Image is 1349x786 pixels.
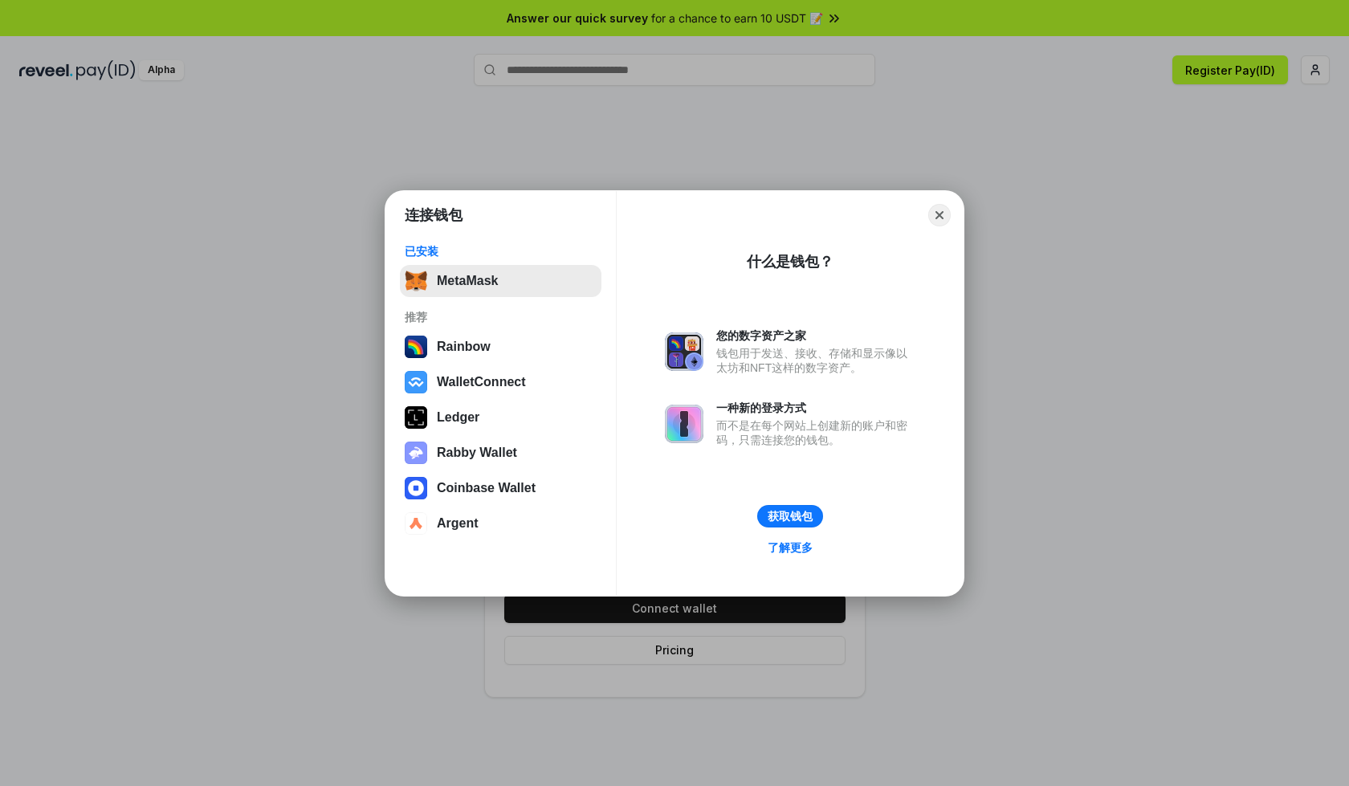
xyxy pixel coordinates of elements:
[400,401,601,434] button: Ledger
[928,204,951,226] button: Close
[665,332,703,371] img: svg+xml,%3Csvg%20xmlns%3D%22http%3A%2F%2Fwww.w3.org%2F2000%2Fsvg%22%20fill%3D%22none%22%20viewBox...
[437,274,498,288] div: MetaMask
[400,507,601,540] button: Argent
[405,442,427,464] img: svg+xml,%3Csvg%20xmlns%3D%22http%3A%2F%2Fwww.w3.org%2F2000%2Fsvg%22%20fill%3D%22none%22%20viewBox...
[405,206,463,225] h1: 连接钱包
[437,410,479,425] div: Ledger
[437,481,536,495] div: Coinbase Wallet
[437,375,526,389] div: WalletConnect
[405,270,427,292] img: svg+xml,%3Csvg%20fill%3D%22none%22%20height%3D%2233%22%20viewBox%3D%220%200%2035%2033%22%20width%...
[716,418,915,447] div: 而不是在每个网站上创建新的账户和密码，只需连接您的钱包。
[716,401,915,415] div: 一种新的登录方式
[716,346,915,375] div: 钱包用于发送、接收、存储和显示像以太坊和NFT这样的数字资产。
[400,366,601,398] button: WalletConnect
[758,537,822,558] a: 了解更多
[405,371,427,393] img: svg+xml,%3Csvg%20width%3D%2228%22%20height%3D%2228%22%20viewBox%3D%220%200%2028%2028%22%20fill%3D...
[437,516,479,531] div: Argent
[405,512,427,535] img: svg+xml,%3Csvg%20width%3D%2228%22%20height%3D%2228%22%20viewBox%3D%220%200%2028%2028%22%20fill%3D...
[405,336,427,358] img: svg+xml,%3Csvg%20width%3D%22120%22%20height%3D%22120%22%20viewBox%3D%220%200%20120%20120%22%20fil...
[400,331,601,363] button: Rainbow
[405,477,427,499] img: svg+xml,%3Csvg%20width%3D%2228%22%20height%3D%2228%22%20viewBox%3D%220%200%2028%2028%22%20fill%3D...
[405,310,597,324] div: 推荐
[405,406,427,429] img: svg+xml,%3Csvg%20xmlns%3D%22http%3A%2F%2Fwww.w3.org%2F2000%2Fsvg%22%20width%3D%2228%22%20height%3...
[400,472,601,504] button: Coinbase Wallet
[405,244,597,259] div: 已安装
[768,540,813,555] div: 了解更多
[665,405,703,443] img: svg+xml,%3Csvg%20xmlns%3D%22http%3A%2F%2Fwww.w3.org%2F2000%2Fsvg%22%20fill%3D%22none%22%20viewBox...
[400,437,601,469] button: Rabby Wallet
[437,446,517,460] div: Rabby Wallet
[747,252,833,271] div: 什么是钱包？
[757,505,823,527] button: 获取钱包
[768,509,813,523] div: 获取钱包
[400,265,601,297] button: MetaMask
[716,328,915,343] div: 您的数字资产之家
[437,340,491,354] div: Rainbow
